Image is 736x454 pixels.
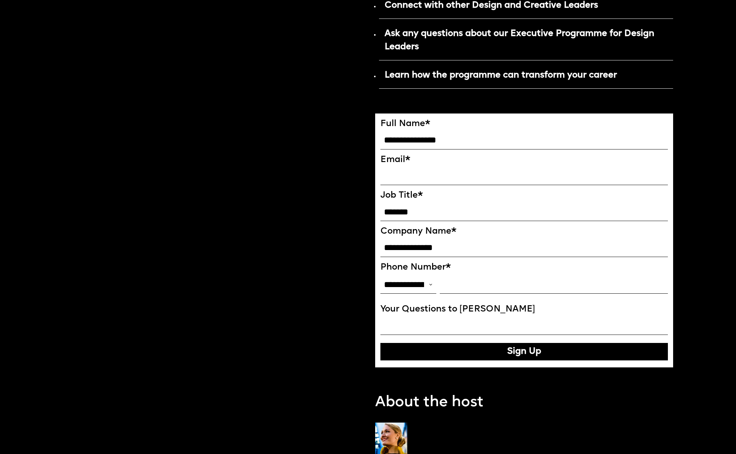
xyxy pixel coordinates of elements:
p: About the host [375,392,483,413]
label: Job Title [380,190,668,201]
strong: Connect with other Design and Creative Leaders [385,1,598,10]
label: Full Name [380,119,668,129]
label: Email [380,155,668,165]
strong: Ask any questions about our Executive Programme for Design Leaders [385,29,654,51]
label: Phone Number [380,262,668,273]
button: Sign Up [380,343,668,360]
label: Company Name [380,226,668,237]
label: Your Questions to [PERSON_NAME] [380,304,668,315]
strong: Learn how the programme can transform your career [385,71,617,80]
